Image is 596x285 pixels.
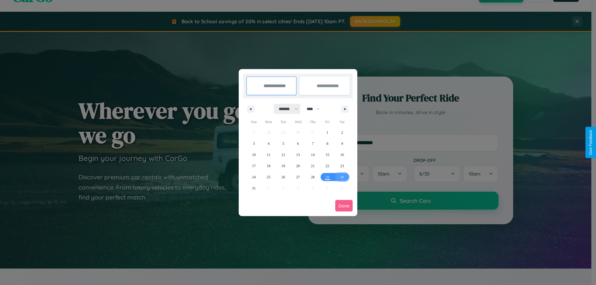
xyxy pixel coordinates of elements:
[305,171,320,183] button: 28
[305,149,320,160] button: 14
[341,138,343,149] span: 9
[261,117,276,127] span: Mon
[246,138,261,149] button: 3
[282,149,285,160] span: 12
[261,171,276,183] button: 25
[340,160,344,171] span: 23
[253,138,255,149] span: 3
[252,183,256,194] span: 31
[267,149,270,160] span: 11
[276,149,291,160] button: 12
[327,127,328,138] span: 1
[252,160,256,171] span: 17
[335,160,350,171] button: 23
[311,160,314,171] span: 21
[246,183,261,194] button: 31
[589,130,593,155] div: Give Feedback
[261,160,276,171] button: 18
[320,171,335,183] button: 29
[267,171,270,183] span: 25
[291,138,305,149] button: 6
[276,171,291,183] button: 26
[291,149,305,160] button: 13
[246,117,261,127] span: Sun
[252,171,256,183] span: 24
[252,149,256,160] span: 10
[320,117,335,127] span: Fri
[311,171,314,183] span: 28
[291,160,305,171] button: 20
[282,160,285,171] span: 19
[291,171,305,183] button: 27
[261,149,276,160] button: 11
[335,117,350,127] span: Sat
[320,160,335,171] button: 22
[296,171,300,183] span: 27
[320,127,335,138] button: 1
[276,160,291,171] button: 19
[320,138,335,149] button: 8
[276,117,291,127] span: Tue
[335,127,350,138] button: 2
[340,171,344,183] span: 30
[276,138,291,149] button: 5
[305,117,320,127] span: Thu
[261,138,276,149] button: 4
[335,149,350,160] button: 16
[296,160,300,171] span: 20
[335,200,353,212] button: Done
[341,127,343,138] span: 2
[297,138,299,149] span: 6
[335,138,350,149] button: 9
[296,149,300,160] span: 13
[326,160,329,171] span: 22
[335,171,350,183] button: 30
[305,138,320,149] button: 7
[291,117,305,127] span: Wed
[246,160,261,171] button: 17
[246,149,261,160] button: 10
[282,138,284,149] span: 5
[326,171,329,183] span: 29
[312,138,314,149] span: 7
[282,171,285,183] span: 26
[268,138,269,149] span: 4
[311,149,314,160] span: 14
[327,138,328,149] span: 8
[340,149,344,160] span: 16
[305,160,320,171] button: 21
[246,171,261,183] button: 24
[267,160,270,171] span: 18
[326,149,329,160] span: 15
[320,149,335,160] button: 15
